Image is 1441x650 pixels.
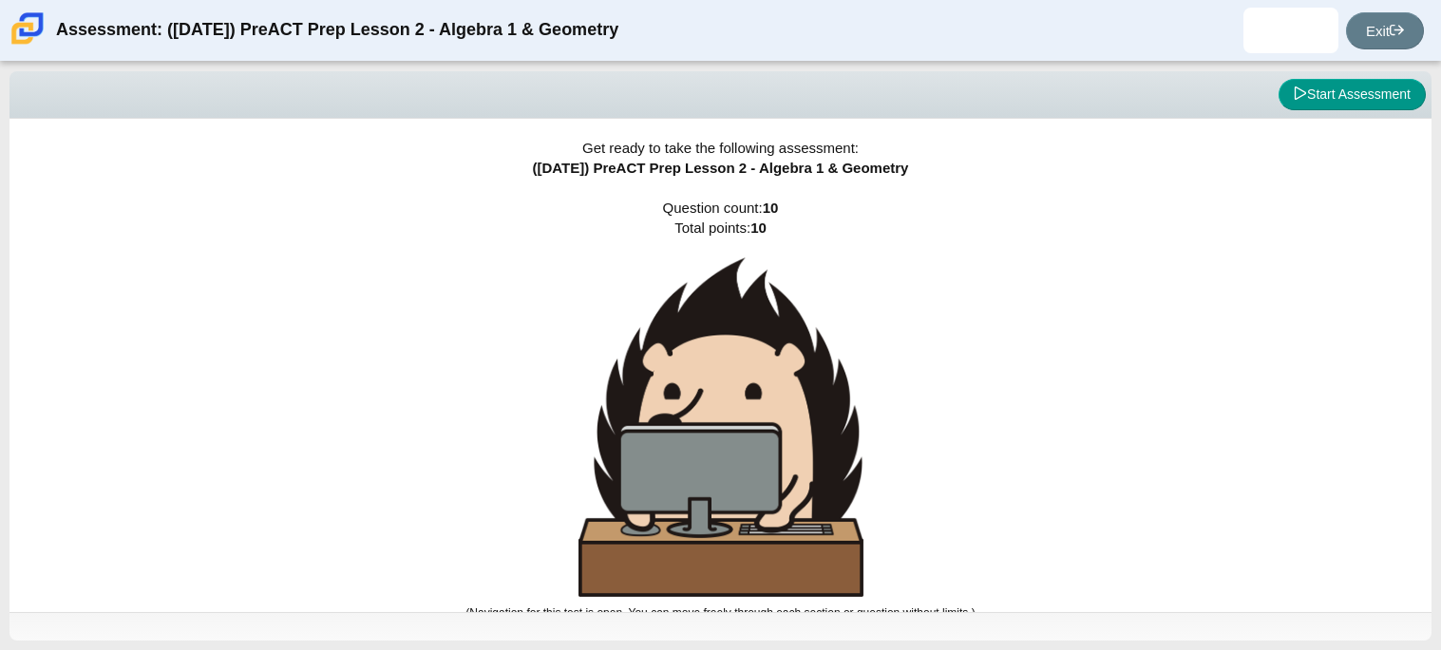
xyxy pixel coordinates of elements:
[533,160,909,176] span: ([DATE]) PreACT Prep Lesson 2 - Algebra 1 & Geometry
[578,258,863,597] img: hedgehog-behind-computer-large.png
[56,8,618,53] div: Assessment: ([DATE]) PreACT Prep Lesson 2 - Algebra 1 & Geometry
[1346,12,1424,49] a: Exit
[465,200,975,620] span: Question count: Total points:
[763,200,779,216] b: 10
[1276,15,1306,46] img: azul.casiquez.cCnQ1I
[1279,79,1426,111] button: Start Assessment
[8,9,47,48] img: Carmen School of Science & Technology
[8,35,47,51] a: Carmen School of Science & Technology
[750,220,767,236] b: 10
[582,140,859,156] span: Get ready to take the following assessment:
[465,606,975,620] small: (Navigation for this test is open. You can move freely through each section or question without l...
